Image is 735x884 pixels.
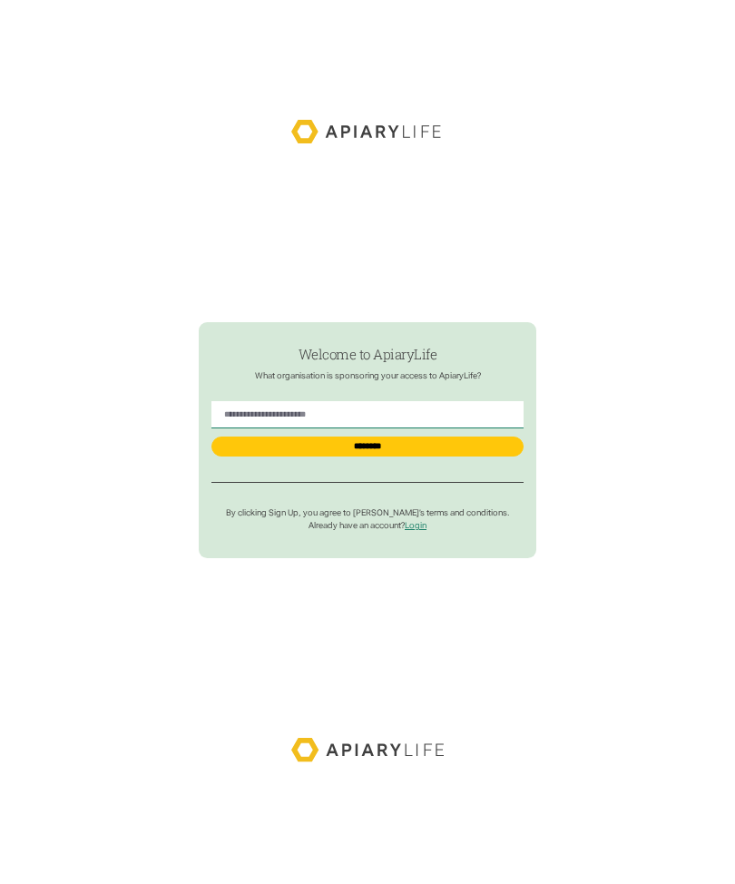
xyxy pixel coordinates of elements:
[211,347,524,362] h1: Welcome to ApiaryLife
[211,370,524,381] p: What organisation is sponsoring your access to ApiaryLife?
[405,520,426,530] a: Login
[211,520,524,531] p: Already have an account?
[199,322,536,558] form: find-employer
[211,507,524,518] p: By clicking Sign Up, you agree to [PERSON_NAME]’s terms and conditions.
